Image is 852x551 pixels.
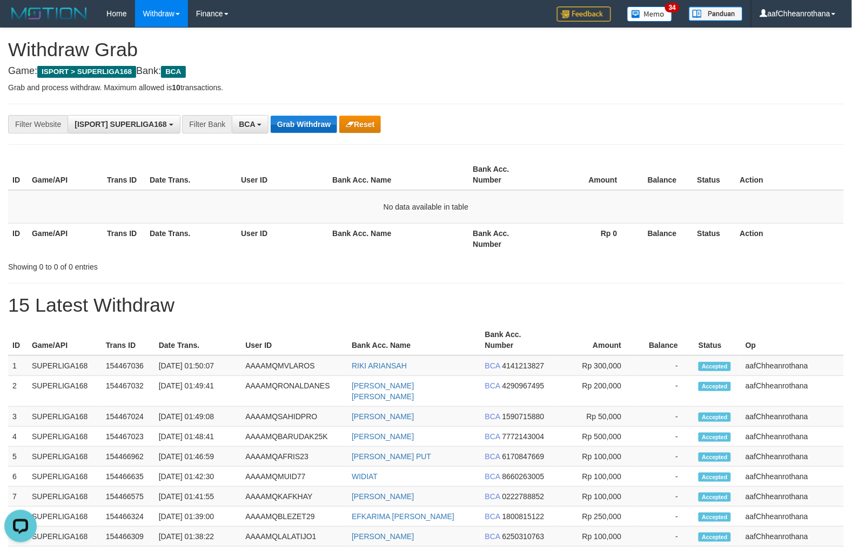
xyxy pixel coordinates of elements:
td: 6 [8,467,28,487]
button: BCA [232,115,269,133]
th: Action [736,159,844,190]
td: - [638,427,694,447]
th: ID [8,159,28,190]
td: 5 [8,447,28,467]
th: Action [736,223,844,254]
span: Copy 0222788852 to clipboard [502,492,545,501]
td: - [638,407,694,427]
td: 2 [8,376,28,407]
span: [ISPORT] SUPERLIGA168 [75,120,166,129]
a: [PERSON_NAME] [352,412,414,421]
button: Open LiveChat chat widget [4,4,37,37]
td: - [638,527,694,547]
span: Accepted [699,382,731,391]
img: panduan.png [689,6,743,21]
td: AAAAMQMUID77 [241,467,347,487]
td: Rp 250,000 [553,507,638,527]
img: Feedback.jpg [557,6,611,22]
span: Copy 8660263005 to clipboard [502,472,545,481]
td: 154466324 [102,507,155,527]
td: 154466962 [102,447,155,467]
td: 4 [8,427,28,447]
td: [DATE] 01:42:30 [155,467,241,487]
a: [PERSON_NAME] PUT [352,452,431,461]
span: Accepted [699,513,731,522]
th: Status [693,223,736,254]
span: BCA [239,120,255,129]
td: [DATE] 01:38:22 [155,527,241,547]
a: EFKARIMA [PERSON_NAME] [352,512,454,521]
th: Op [741,325,844,355]
td: Rp 500,000 [553,427,638,447]
th: Balance [638,325,694,355]
span: Copy 1800815122 to clipboard [502,512,545,521]
td: 154467024 [102,407,155,427]
td: aafChheanrothana [741,507,844,527]
td: SUPERLIGA168 [28,467,102,487]
td: [DATE] 01:46:59 [155,447,241,467]
th: Status [694,325,741,355]
strong: 10 [172,83,180,92]
th: Amount [553,325,638,355]
td: SUPERLIGA168 [28,376,102,407]
th: Date Trans. [145,223,237,254]
td: aafChheanrothana [741,376,844,407]
th: Trans ID [103,223,145,254]
h4: Game: Bank: [8,66,844,77]
td: 154466309 [102,527,155,547]
span: BCA [485,472,500,481]
span: BCA [485,432,500,441]
a: RIKI ARIANSAH [352,361,407,370]
td: Rp 300,000 [553,355,638,376]
th: Game/API [28,223,103,254]
td: AAAAMQAFRIS23 [241,447,347,467]
span: Accepted [699,453,731,462]
span: BCA [485,532,500,541]
td: No data available in table [8,190,844,224]
th: Trans ID [103,159,145,190]
td: AAAAMQKAFKHAY [241,487,347,507]
td: AAAAMQRONALDANES [241,376,347,407]
td: Rp 100,000 [553,527,638,547]
img: MOTION_logo.png [8,5,90,22]
div: Filter Bank [182,115,232,133]
td: - [638,507,694,527]
th: Trans ID [102,325,155,355]
td: aafChheanrothana [741,527,844,547]
span: 34 [665,3,680,12]
td: SUPERLIGA168 [28,507,102,527]
th: User ID [241,325,347,355]
td: 1 [8,355,28,376]
th: User ID [237,159,328,190]
h1: 15 Latest Withdraw [8,294,844,316]
span: Copy 1590715880 to clipboard [502,412,545,421]
th: Balance [634,223,693,254]
td: [DATE] 01:48:41 [155,427,241,447]
td: - [638,467,694,487]
td: AAAAMQMVLAROS [241,355,347,376]
button: Reset [339,116,381,133]
td: 7 [8,487,28,507]
td: SUPERLIGA168 [28,407,102,427]
th: Balance [634,159,693,190]
td: aafChheanrothana [741,447,844,467]
span: Accepted [699,473,731,482]
td: 154466575 [102,487,155,507]
td: [DATE] 01:39:00 [155,507,241,527]
td: [DATE] 01:41:55 [155,487,241,507]
td: AAAAMQLALATIJO1 [241,527,347,547]
div: Filter Website [8,115,68,133]
span: BCA [161,66,185,78]
span: Copy 6250310763 to clipboard [502,532,545,541]
td: aafChheanrothana [741,407,844,427]
td: Rp 100,000 [553,447,638,467]
td: SUPERLIGA168 [28,427,102,447]
td: aafChheanrothana [741,355,844,376]
th: Bank Acc. Name [347,325,480,355]
th: ID [8,223,28,254]
td: 154466635 [102,467,155,487]
th: ID [8,325,28,355]
span: Accepted [699,533,731,542]
td: AAAAMQBARUDAK25K [241,427,347,447]
td: [DATE] 01:50:07 [155,355,241,376]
